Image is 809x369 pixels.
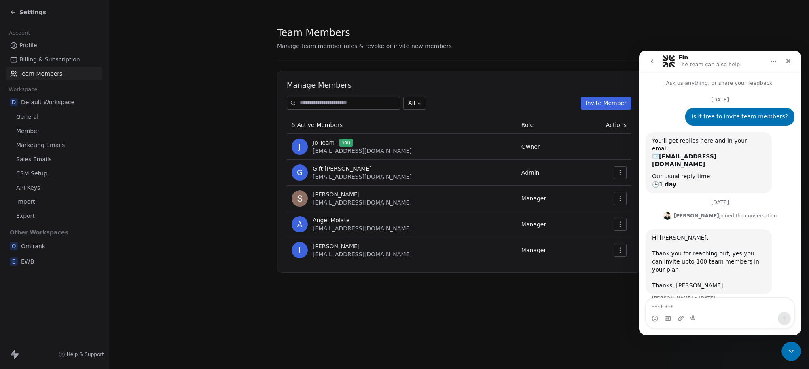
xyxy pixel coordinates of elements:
span: You [339,139,353,147]
span: A [292,216,308,232]
a: Profile [6,39,102,52]
span: J [292,139,308,155]
button: Invite Member [581,97,631,110]
span: Member [16,127,40,135]
span: Angel Molate [313,216,350,224]
a: API Keys [6,181,102,194]
span: D [10,98,18,106]
span: CRM Setup [16,169,47,178]
span: [EMAIL_ADDRESS][DOMAIN_NAME] [313,251,412,257]
span: Manager [521,247,546,253]
span: Help & Support [67,351,104,358]
iframe: Intercom live chat [781,342,801,361]
span: G [292,164,308,181]
span: General [16,113,38,121]
span: Gift [PERSON_NAME] [313,164,372,173]
span: Omirank [21,242,45,250]
a: Team Members [6,67,102,80]
span: Role [521,122,534,128]
span: Account [5,27,34,39]
span: Manage team member roles & revoke or invite new members [277,43,452,49]
span: EWB [21,257,34,266]
span: 5 Active Members [292,122,343,128]
span: [EMAIL_ADDRESS][DOMAIN_NAME] [313,199,412,206]
a: Export [6,209,102,223]
span: Admin [521,169,540,176]
a: General [6,110,102,124]
span: API Keys [16,183,40,192]
span: [EMAIL_ADDRESS][DOMAIN_NAME] [313,225,412,232]
span: Manager [521,221,546,228]
a: CRM Setup [6,167,102,180]
span: Default Workspace [21,98,74,106]
span: Team Members [19,70,62,78]
span: [PERSON_NAME] [313,242,360,250]
span: Settings [19,8,46,16]
span: Workspace [5,83,41,95]
span: Actions [606,122,627,128]
span: [EMAIL_ADDRESS][DOMAIN_NAME] [313,173,412,180]
span: I [292,242,308,258]
span: Other Workspaces [6,226,72,239]
a: Marketing Emails [6,139,102,152]
span: Owner [521,143,540,150]
span: Import [16,198,35,206]
span: Billing & Subscription [19,55,80,64]
span: Export [16,212,35,220]
a: Sales Emails [6,153,102,166]
span: Manager [521,195,546,202]
a: Import [6,195,102,209]
span: Sales Emails [16,155,52,164]
span: Profile [19,41,37,50]
span: Marketing Emails [16,141,65,150]
span: [PERSON_NAME] [313,190,360,198]
span: Jo Team [313,139,335,147]
h1: Manage Members [287,80,631,90]
a: Help & Support [59,351,104,358]
span: [EMAIL_ADDRESS][DOMAIN_NAME] [313,148,412,154]
span: O [10,242,18,250]
span: Team Members [277,27,350,39]
a: Billing & Subscription [6,53,102,66]
iframe: Intercom live chat [639,51,801,335]
a: Settings [10,8,46,16]
a: Member [6,124,102,138]
span: E [10,257,18,266]
img: giaR4lctT0idw8jer3hs91meaW8LnoZWfNHfRKleEfU [292,190,308,207]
